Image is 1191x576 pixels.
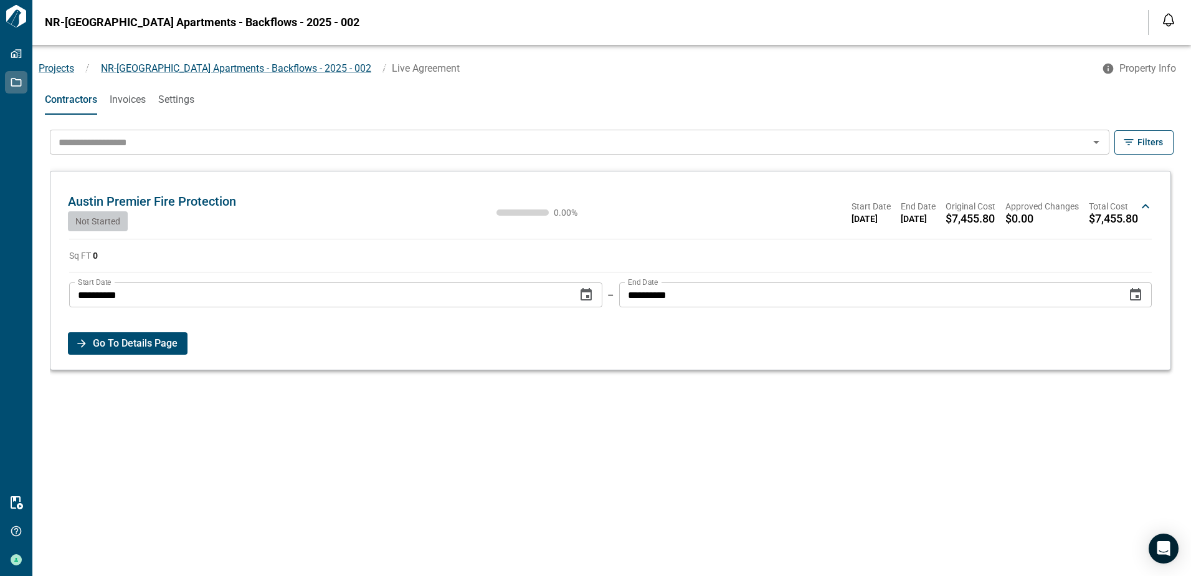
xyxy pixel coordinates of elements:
span: Austin Premier Fire Protection [68,194,236,209]
span: [DATE] [901,213,936,225]
span: Go To Details Page [93,332,178,355]
button: Open [1088,133,1105,151]
span: Original Cost [946,200,995,213]
button: Filters [1114,130,1174,155]
span: $0.00 [1005,213,1033,225]
div: Austin Premier Fire ProtectionNot Started0.00%Start Date[DATE]End Date[DATE]Original Cost$7,455.8... [63,181,1158,231]
span: $7,455.80 [946,213,995,225]
label: End Date [628,277,658,287]
span: NR-[GEOGRAPHIC_DATA] Apartments - Backflows - 2025 - 002 [101,62,371,74]
span: Sq FT [69,251,98,261]
span: [DATE] [852,213,891,225]
button: Open notification feed [1159,10,1179,30]
span: Property Info [1119,62,1176,75]
span: 0.00 % [554,208,591,217]
span: Not Started [75,216,120,226]
button: Property Info [1094,57,1186,80]
strong: 0 [93,251,98,261]
div: base tabs [32,85,1191,115]
label: Start Date [78,277,111,287]
nav: breadcrumb [32,61,1094,76]
span: End Date [901,200,936,213]
div: Open Intercom Messenger [1149,534,1179,564]
span: NR-[GEOGRAPHIC_DATA] Apartments - Backflows - 2025 - 002 [45,16,359,29]
span: Live Agreement [392,62,460,74]
span: Filters [1137,136,1163,148]
span: $7,455.80 [1089,213,1138,225]
a: Projects [39,62,74,74]
button: Go To Details Page [68,332,187,355]
span: Contractors [45,94,97,106]
span: Total Cost [1089,200,1138,213]
span: Invoices [110,94,146,106]
span: Approved Changes [1005,200,1079,213]
p: – [607,288,614,302]
span: Settings [158,94,194,106]
span: Start Date [852,200,891,213]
